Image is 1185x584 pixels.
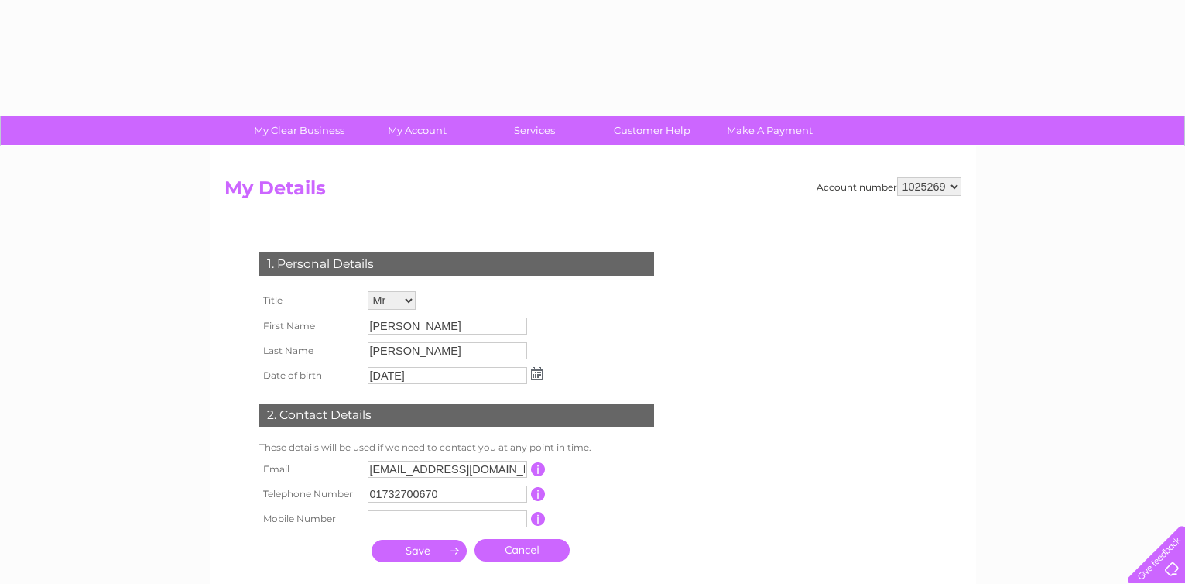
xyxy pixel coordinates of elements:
h2: My Details [224,177,961,207]
th: Title [255,287,364,314]
input: Information [531,487,546,501]
td: These details will be used if we need to contact you at any point in time. [255,438,658,457]
th: Telephone Number [255,482,364,507]
a: Customer Help [588,116,716,145]
th: First Name [255,314,364,338]
a: Services [471,116,598,145]
th: Email [255,457,364,482]
div: Account number [817,177,961,196]
a: Cancel [474,539,570,562]
div: 2. Contact Details [259,404,654,427]
th: Last Name [255,338,364,363]
a: Make A Payment [706,116,834,145]
th: Mobile Number [255,507,364,531]
input: Submit [372,540,467,562]
input: Information [531,462,546,476]
img: ... [531,367,543,380]
a: My Clear Business [235,116,363,145]
a: My Account [353,116,481,145]
div: 1. Personal Details [259,252,654,276]
input: Information [531,512,546,526]
th: Date of birth [255,363,364,388]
